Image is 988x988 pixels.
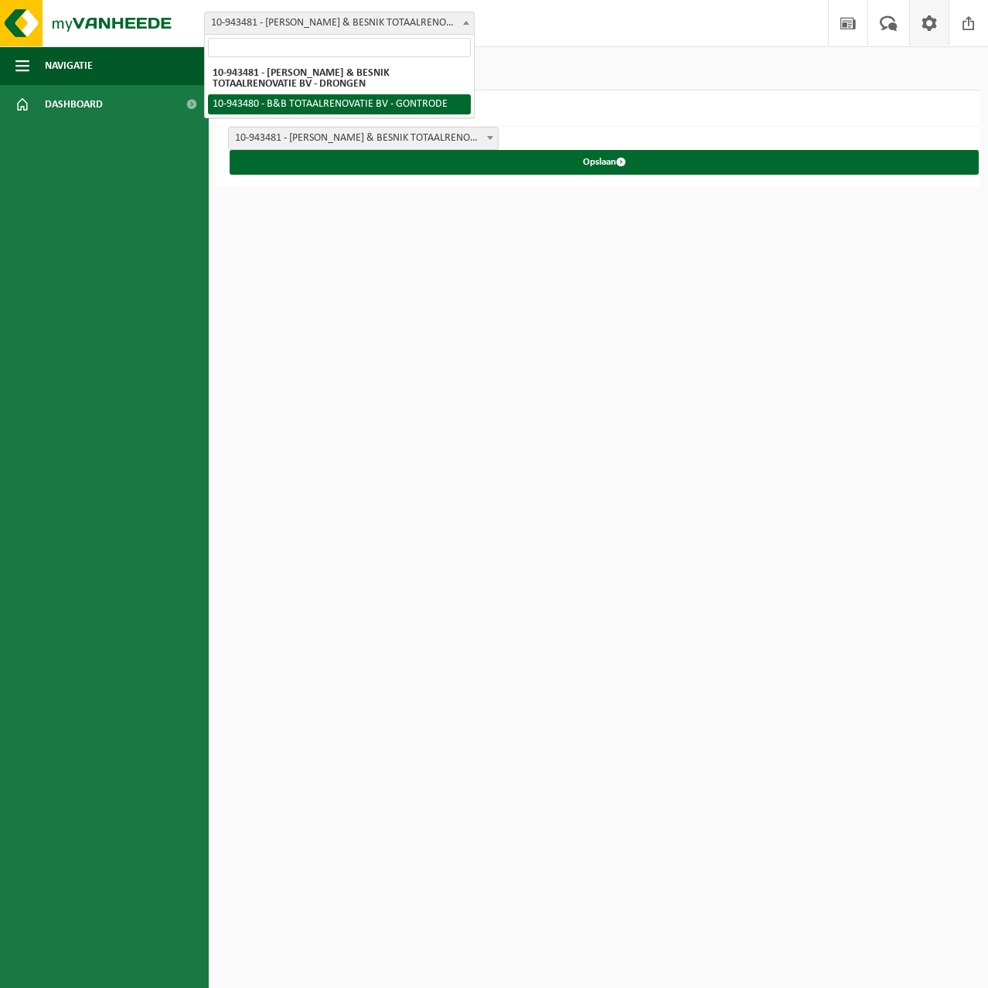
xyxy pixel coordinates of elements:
[229,128,498,149] span: 10-943481 - BESJAN & BESNIK TOTAALRENOVATIE BV - DRONGEN
[208,94,471,114] li: 10-943480 - B&B TOTAALRENOVATIE BV - GONTRODE
[216,90,980,127] h2: Label aanpassen
[45,46,93,85] span: Navigatie
[230,150,979,175] button: Opslaan
[205,12,474,34] span: 10-943481 - BESJAN & BESNIK TOTAALRENOVATIE BV - DRONGEN
[208,63,471,94] li: 10-943481 - [PERSON_NAME] & BESNIK TOTAALRENOVATIE BV - DRONGEN
[204,12,475,35] span: 10-943481 - BESJAN & BESNIK TOTAALRENOVATIE BV - DRONGEN
[45,85,103,124] span: Dashboard
[228,127,499,150] span: 10-943481 - BESJAN & BESNIK TOTAALRENOVATIE BV - DRONGEN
